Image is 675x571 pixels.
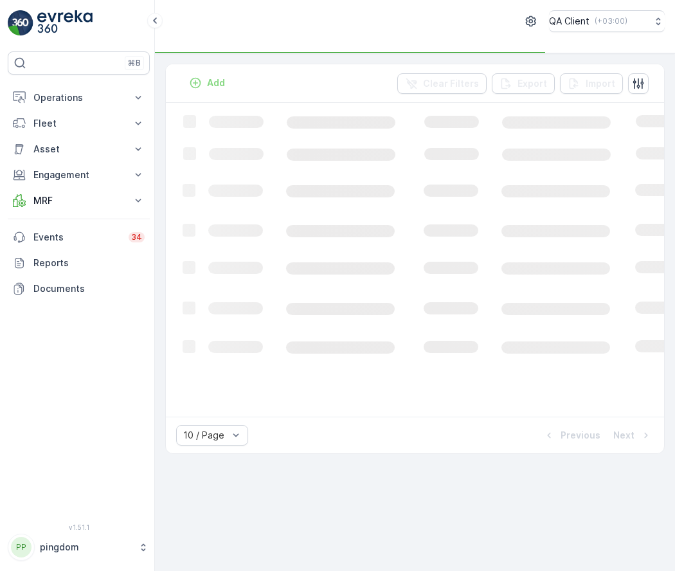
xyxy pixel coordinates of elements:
p: 34 [131,232,142,242]
button: Export [492,73,555,94]
button: Add [184,75,230,91]
p: Operations [33,91,124,104]
button: Operations [8,85,150,111]
p: Clear Filters [423,77,479,90]
p: Events [33,231,121,244]
div: PP [11,537,32,557]
p: Import [586,77,615,90]
p: Fleet [33,117,124,130]
p: Asset [33,143,124,156]
p: MRF [33,194,124,207]
button: Clear Filters [397,73,487,94]
button: Engagement [8,162,150,188]
button: PPpingdom [8,534,150,561]
img: logo_light-DOdMpM7g.png [37,10,93,36]
p: Documents [33,282,145,295]
button: Fleet [8,111,150,136]
p: Engagement [33,168,124,181]
img: logo [8,10,33,36]
p: pingdom [40,541,132,554]
span: v 1.51.1 [8,523,150,531]
p: Export [517,77,547,90]
p: Add [207,77,225,89]
button: Asset [8,136,150,162]
p: ( +03:00 ) [595,16,627,26]
a: Documents [8,276,150,302]
button: QA Client(+03:00) [549,10,665,32]
button: Previous [541,428,602,443]
button: Import [560,73,623,94]
p: Next [613,429,634,442]
button: MRF [8,188,150,213]
p: Previous [561,429,600,442]
a: Events34 [8,224,150,250]
p: Reports [33,257,145,269]
a: Reports [8,250,150,276]
p: ⌘B [128,58,141,68]
button: Next [612,428,654,443]
p: QA Client [549,15,589,28]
